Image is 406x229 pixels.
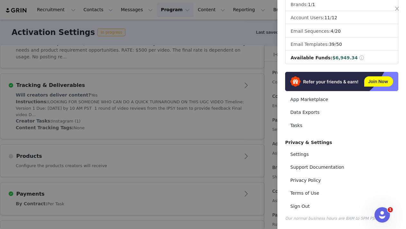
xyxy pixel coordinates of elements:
a: App Marketplace [285,94,398,106]
span: / [324,15,337,20]
span: $6,949.34 [332,55,358,60]
span: / [308,2,315,7]
span: 11 [324,15,330,20]
li: Account Users: [285,12,398,24]
img: Refer & Earn [285,72,398,91]
span: Our normal business hours are 8AM to 5PM PST. [285,216,378,221]
span: / [330,29,340,34]
a: Privacy Policy [285,174,398,186]
span: 12 [331,15,337,20]
iframe: Intercom live chat [374,207,390,223]
span: 50 [336,42,342,47]
span: 4 [330,29,333,34]
a: Terms of Use [285,187,398,199]
span: / [329,42,342,47]
a: Tasks [285,120,398,131]
a: Sign Out [285,200,398,212]
span: Privacy & Settings [285,140,332,145]
span: 20 [335,29,341,34]
a: Data Exports [285,106,398,118]
a: Support Documentation [285,161,398,173]
span: 1 [308,2,311,7]
span: 39 [329,42,335,47]
span: 1 [388,207,393,212]
li: Email Templates: [285,38,398,51]
a: Settings [285,148,398,160]
li: Email Sequences: [285,25,398,38]
i: icon: close [394,6,400,11]
span: 1 [312,2,315,7]
span: Available Funds: [291,55,332,60]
